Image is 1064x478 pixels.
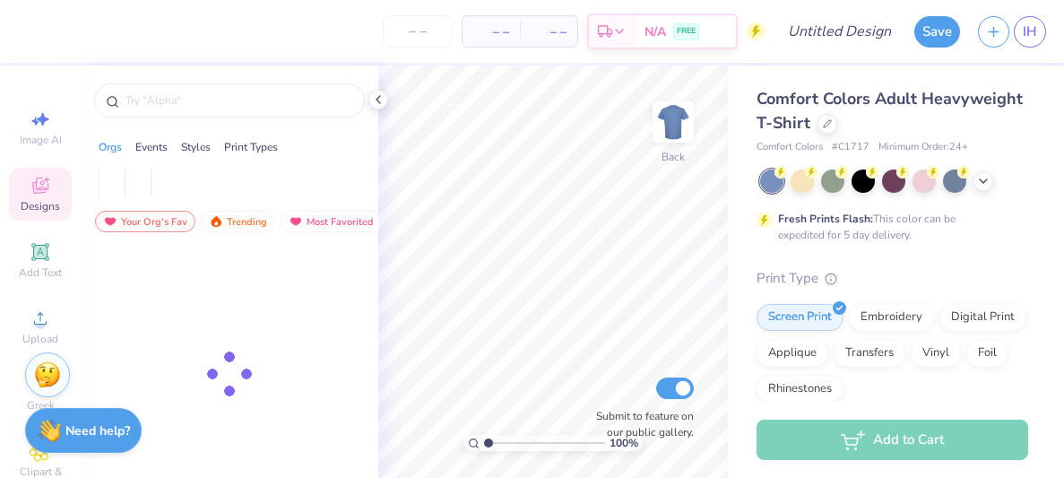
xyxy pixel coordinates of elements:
button: Save [914,16,960,48]
span: IH [1023,22,1037,42]
div: Trending [201,211,275,232]
span: Comfort Colors Adult Heavyweight T-Shirt [757,88,1023,134]
span: 100 % [610,435,638,451]
div: Transfers [834,340,905,367]
img: trending.gif [209,215,223,228]
span: # C1717 [832,140,869,155]
div: Digital Print [939,304,1026,331]
input: – – [383,15,453,48]
input: Try "Alpha" [124,91,353,109]
span: Minimum Order: 24 + [878,140,968,155]
span: Upload [22,332,58,346]
a: IH [1014,16,1046,48]
div: Styles [181,139,211,155]
div: Your Org's Fav [95,211,195,232]
span: – – [531,22,567,41]
div: Print Type [757,268,1028,289]
span: Add Text [19,265,62,280]
div: Print Types [224,139,278,155]
img: most_fav.gif [103,215,117,228]
div: Embroidery [849,304,934,331]
div: Rhinestones [757,376,843,403]
span: Designs [21,199,60,213]
div: Vinyl [911,340,961,367]
span: FREE [677,25,696,38]
span: Comfort Colors [757,140,823,155]
div: Orgs [99,139,122,155]
div: Most Favorited [281,211,382,232]
img: most_fav.gif [289,215,303,228]
span: N/A [644,22,666,41]
strong: Fresh Prints Flash: [778,212,873,226]
div: Applique [757,340,828,367]
div: Screen Print [757,304,843,331]
span: – – [473,22,509,41]
strong: Need help? [65,422,130,439]
div: Back [662,149,685,165]
span: Greek [27,398,55,413]
span: Image AI [20,133,62,147]
img: Back [655,104,691,140]
label: Submit to feature on our public gallery. [586,408,694,440]
div: This color can be expedited for 5 day delivery. [778,211,999,243]
div: Foil [966,340,1008,367]
input: Untitled Design [774,13,905,49]
div: Events [135,139,168,155]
